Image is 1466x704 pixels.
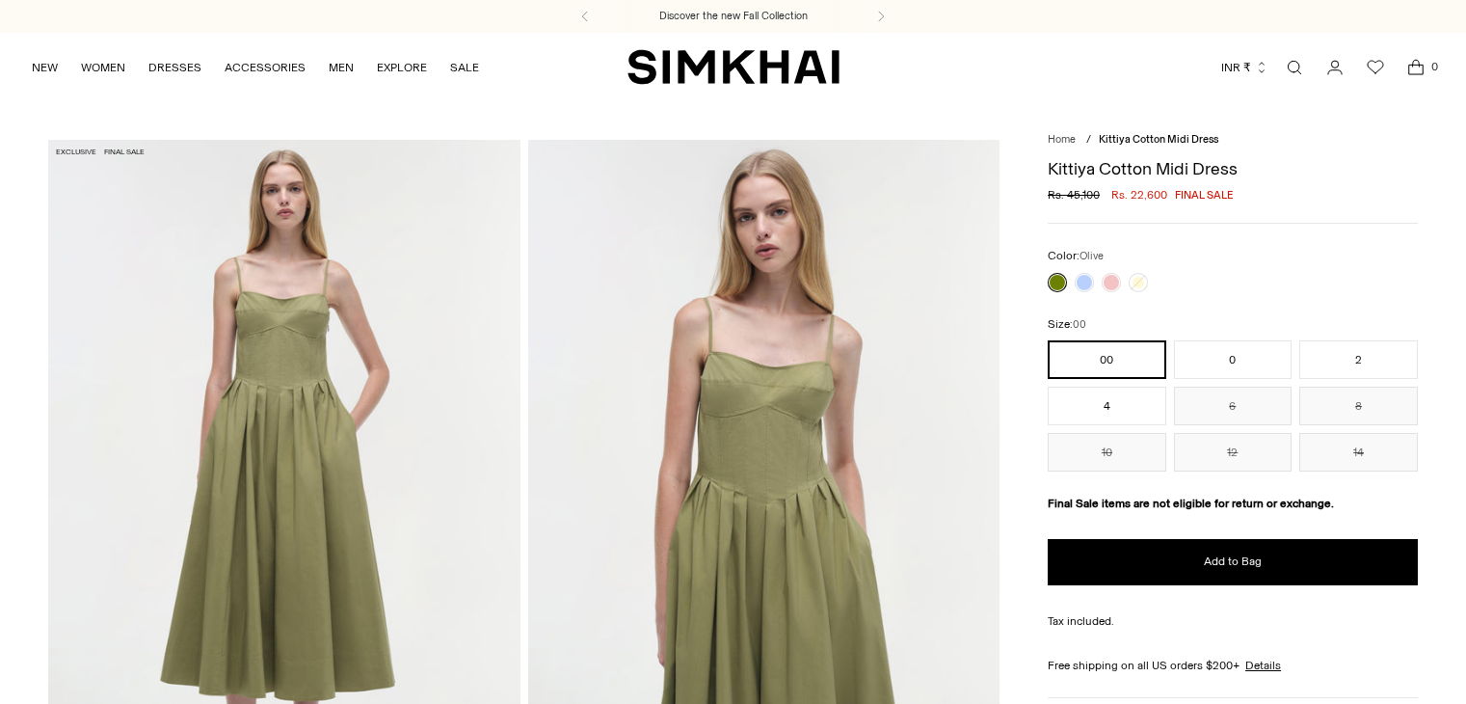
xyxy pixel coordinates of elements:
div: / [1086,132,1091,149]
s: Rs. 45,100 [1048,186,1100,203]
button: 8 [1299,387,1418,425]
a: Discover the new Fall Collection [659,9,808,24]
a: Open search modal [1275,48,1314,87]
button: 4 [1048,387,1166,425]
div: Tax included. [1048,612,1418,630]
a: MEN [329,46,354,89]
button: 6 [1174,387,1293,425]
span: Add to Bag [1204,554,1262,570]
h1: Kittiya Cotton Midi Dress [1048,160,1418,177]
a: WOMEN [81,46,125,89]
button: 14 [1299,433,1418,472]
a: EXPLORE [377,46,427,89]
button: Add to Bag [1048,539,1418,585]
a: DRESSES [148,46,201,89]
span: Rs. 22,600 [1111,186,1167,203]
label: Size: [1048,315,1086,334]
a: SALE [450,46,479,89]
a: Wishlist [1356,48,1395,87]
nav: breadcrumbs [1048,132,1418,149]
a: ACCESSORIES [225,46,306,89]
button: 2 [1299,340,1418,379]
a: Home [1048,133,1076,146]
div: Free shipping on all US orders $200+ [1048,657,1418,674]
a: Go to the account page [1316,48,1354,87]
a: Details [1245,657,1281,674]
strong: Final Sale items are not eligible for return or exchange. [1048,497,1334,510]
button: 10 [1048,433,1166,472]
button: 0 [1174,340,1293,379]
a: Open cart modal [1397,48,1435,87]
button: 12 [1174,433,1293,472]
span: Olive [1080,250,1104,262]
a: NEW [32,46,58,89]
label: Color: [1048,247,1104,265]
span: 0 [1426,58,1443,75]
a: SIMKHAI [627,48,840,86]
span: Kittiya Cotton Midi Dress [1099,133,1218,146]
span: 00 [1073,318,1086,331]
button: INR ₹ [1221,46,1268,89]
button: 00 [1048,340,1166,379]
